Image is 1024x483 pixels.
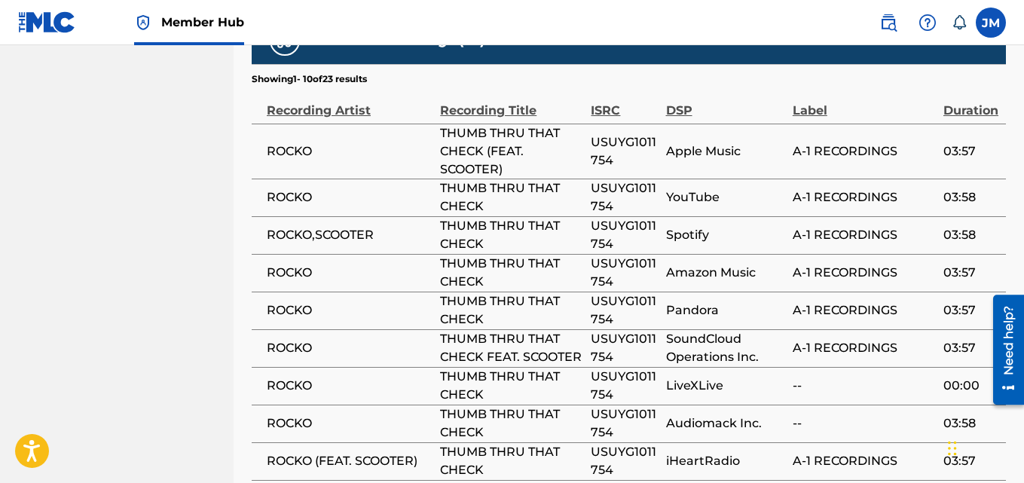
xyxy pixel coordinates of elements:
span: 03:57 [943,301,998,319]
span: 03:58 [943,188,998,206]
span: 03:57 [943,339,998,357]
span: A-1 RECORDINGS [793,142,936,160]
span: USUYG1011754 [591,133,658,170]
span: A-1 RECORDINGS [793,226,936,244]
span: USUYG1011754 [591,217,658,253]
span: THUMB THRU THAT CHECK [440,255,583,291]
div: DSP [666,86,785,120]
span: THUMB THRU THAT CHECK [440,405,583,442]
img: Top Rightsholder [134,14,152,32]
span: 03:57 [943,264,998,282]
span: Pandora [666,301,785,319]
img: search [879,14,897,32]
span: ROCKO [267,414,433,433]
span: ROCKO [267,301,433,319]
span: ROCKO [267,142,433,160]
span: THUMB THRU THAT CHECK [440,292,583,329]
span: ROCKO [267,339,433,357]
div: Recording Artist [267,86,433,120]
a: Public Search [873,8,903,38]
span: Member Hub [161,14,244,31]
p: Showing 1 - 10 of 23 results [252,72,367,86]
span: Audiomack Inc. [666,414,785,433]
span: A-1 RECORDINGS [793,188,936,206]
div: User Menu [976,8,1006,38]
span: 03:57 [943,142,998,160]
span: iHeartRadio [666,452,785,470]
span: USUYG1011754 [591,179,658,216]
span: USUYG1011754 [591,405,658,442]
span: USUYG1011754 [591,330,658,366]
span: A-1 RECORDINGS [793,452,936,470]
div: ISRC [591,86,658,120]
span: A-1 RECORDINGS [793,264,936,282]
span: A-1 RECORDINGS [793,339,936,357]
span: THUMB THRU THAT CHECK (FEAT. SCOOTER) [440,124,583,179]
span: Amazon Music [666,264,785,282]
div: Notifications [952,15,967,30]
span: ROCKO [267,264,433,282]
span: 00:00 [943,377,998,395]
iframe: Chat Widget [943,411,1019,483]
img: help [919,14,937,32]
iframe: Resource Center [982,289,1024,410]
div: Duration [943,86,998,120]
span: ROCKO [267,188,433,206]
span: THUMB THRU THAT CHECK [440,443,583,479]
span: THUMB THRU THAT CHECK [440,368,583,404]
span: Spotify [666,226,785,244]
span: ROCKO [267,377,433,395]
span: THUMB THRU THAT CHECK [440,217,583,253]
div: Drag [948,426,957,471]
span: ROCKO,SCOOTER [267,226,433,244]
span: YouTube [666,188,785,206]
span: LiveXLive [666,377,785,395]
span: USUYG1011754 [591,292,658,329]
span: ROCKO (FEAT. SCOOTER) [267,452,433,470]
div: Help [912,8,943,38]
span: USUYG1011754 [591,368,658,404]
span: THUMB THRU THAT CHECK FEAT. SCOOTER [440,330,583,366]
span: 03:58 [943,226,998,244]
span: Apple Music [666,142,785,160]
span: -- [793,377,936,395]
div: Recording Title [440,86,583,120]
span: USUYG1011754 [591,255,658,291]
span: THUMB THRU THAT CHECK [440,179,583,216]
span: -- [793,414,936,433]
span: USUYG1011754 [591,443,658,479]
span: SoundCloud Operations Inc. [666,330,785,366]
span: A-1 RECORDINGS [793,301,936,319]
div: Label [793,86,936,120]
img: MLC Logo [18,11,76,33]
